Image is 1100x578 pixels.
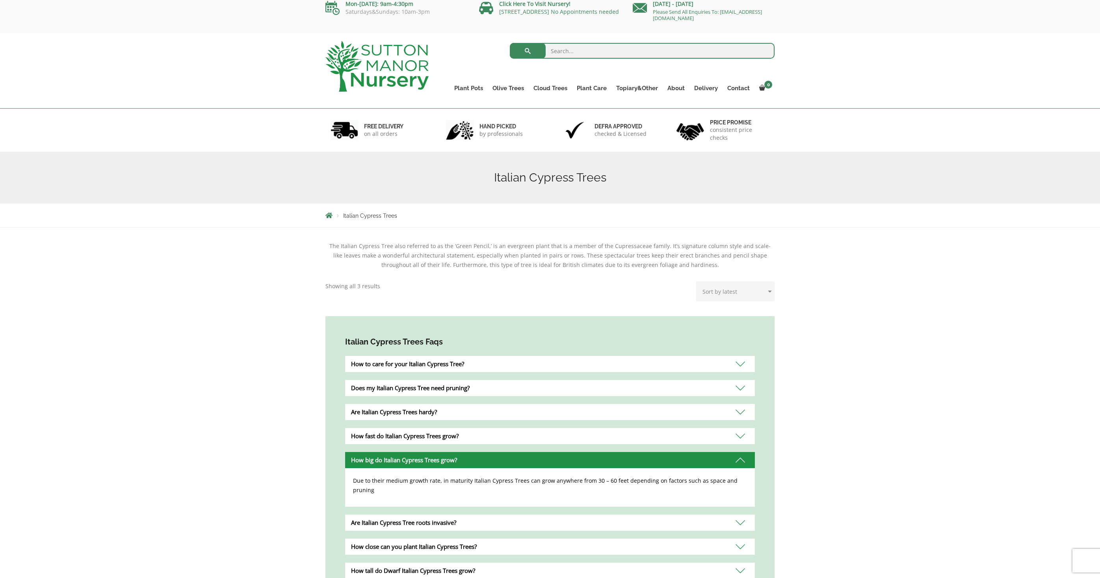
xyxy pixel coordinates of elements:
a: Topiary&Other [611,83,663,94]
div: Does my Italian Cypress Tree need pruning? [345,380,755,396]
p: on all orders [364,130,403,138]
a: Plant Care [572,83,611,94]
nav: Breadcrumbs [325,212,775,219]
p: consistent price checks [710,126,770,142]
a: [STREET_ADDRESS] No Appointments needed [499,8,619,15]
a: 0 [754,83,775,94]
img: 3.jpg [561,120,589,140]
div: Are Italian Cypress Trees hardy? [345,404,755,420]
a: Contact [723,83,754,94]
a: Plant Pots [450,83,488,94]
input: Search... [510,43,775,59]
a: About [663,83,689,94]
a: Cloud Trees [529,83,572,94]
p: Saturdays&Sundays: 10am-3pm [325,9,467,15]
div: How fast do Italian Cypress Trees grow? [345,428,755,444]
img: 2.jpg [446,120,474,140]
span: Italian Cypress Trees [343,213,397,219]
img: logo [325,41,429,92]
div: How to care for your Italian Cypress Tree? [345,356,755,372]
h6: FREE DELIVERY [364,123,403,130]
a: Please Send All Enquiries To: [EMAIL_ADDRESS][DOMAIN_NAME] [653,8,762,22]
div: How close can you plant Italian Cypress Trees? [345,539,755,555]
h6: hand picked [479,123,523,130]
p: by professionals [479,130,523,138]
span: 0 [764,81,772,89]
select: Shop order [696,282,775,301]
h1: Italian Cypress Trees [325,170,775,185]
p: checked & Licensed [595,130,647,138]
div: Are Italian Cypress Tree roots invasive? [345,515,755,531]
h4: Italian Cypress Trees Faqs [345,336,755,348]
img: 4.jpg [676,118,704,142]
p: Showing all 3 results [325,282,380,291]
div: The Italian Cypress Tree also referred to as the ‘Green Pencil,’ is an evergreen plant that is a ... [325,241,775,270]
a: Delivery [689,83,723,94]
img: 1.jpg [331,120,358,140]
div: How big do Italian Cypress Trees grow? [345,452,755,468]
h6: Defra approved [595,123,647,130]
p: Due to their medium growth rate, in maturity Italian Cypress Trees can grow anywhere from 30 – 60... [353,476,747,495]
a: Olive Trees [488,83,529,94]
h6: Price promise [710,119,770,126]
